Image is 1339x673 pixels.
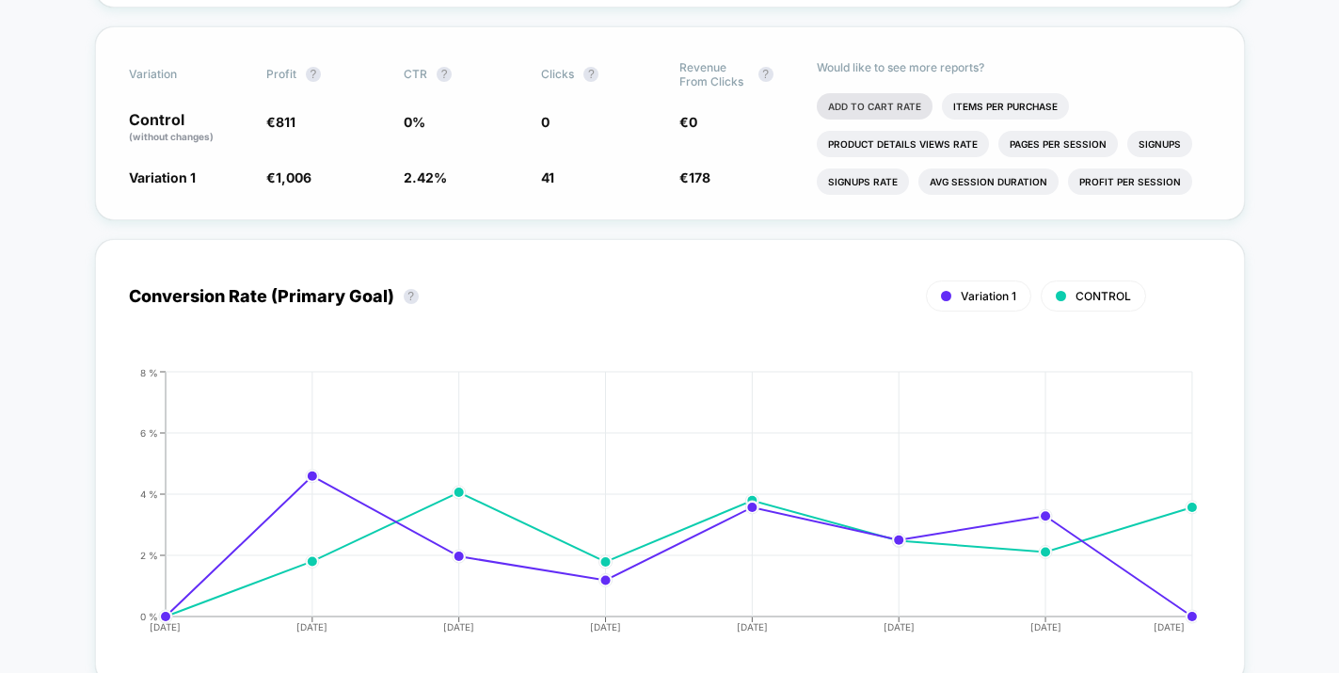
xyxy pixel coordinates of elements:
[306,67,321,82] button: ?
[140,366,158,377] tspan: 8 %
[437,67,452,82] button: ?
[129,131,214,142] span: (without changes)
[817,60,1211,74] p: Would like to see more reports?
[541,169,554,185] span: 41
[266,67,296,81] span: Profit
[129,60,232,88] span: Variation
[266,114,295,130] span: €
[918,168,1059,195] li: Avg Session Duration
[404,67,427,81] span: CTR
[404,114,425,130] span: 0 %
[884,621,915,633] tspan: [DATE]
[961,289,1016,303] span: Variation 1
[541,114,550,130] span: 0
[276,114,295,130] span: 811
[129,169,196,185] span: Variation 1
[1076,289,1131,303] span: CONTROL
[140,610,158,621] tspan: 0 %
[758,67,773,82] button: ?
[689,169,710,185] span: 178
[817,131,989,157] li: Product Details Views Rate
[404,289,419,304] button: ?
[583,67,598,82] button: ?
[266,169,311,185] span: €
[590,621,621,633] tspan: [DATE]
[737,621,768,633] tspan: [DATE]
[817,168,909,195] li: Signups Rate
[140,488,158,499] tspan: 4 %
[276,169,311,185] span: 1,006
[1154,621,1185,633] tspan: [DATE]
[817,93,933,120] li: Add To Cart Rate
[1127,131,1192,157] li: Signups
[140,426,158,438] tspan: 6 %
[110,367,1192,649] div: CONVERSION_RATE
[404,169,447,185] span: 2.42 %
[689,114,697,130] span: 0
[998,131,1118,157] li: Pages Per Session
[1030,621,1061,633] tspan: [DATE]
[296,621,327,633] tspan: [DATE]
[679,60,749,88] span: Revenue From Clicks
[151,621,182,633] tspan: [DATE]
[541,67,574,81] span: Clicks
[443,621,474,633] tspan: [DATE]
[1068,168,1192,195] li: Profit Per Session
[140,549,158,560] tspan: 2 %
[129,112,247,144] p: Control
[679,169,710,185] span: €
[942,93,1069,120] li: Items Per Purchase
[679,114,697,130] span: €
